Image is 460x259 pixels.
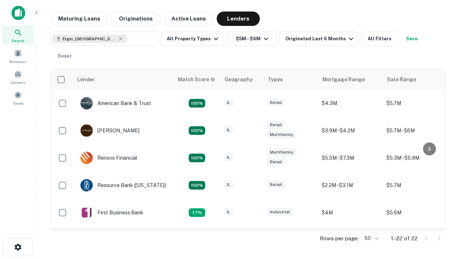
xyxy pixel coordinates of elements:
button: Lenders [217,12,260,26]
td: $5.3M - $5.9M [383,144,447,172]
div: Matching Properties: 4, hasApolloMatch: undefined [189,126,205,135]
td: $4.3M [318,90,383,117]
button: $5M - $6M [226,32,277,46]
span: Saved [13,100,23,106]
iframe: Chat Widget [424,201,460,236]
div: IL [224,181,233,189]
span: Search [11,38,24,44]
td: $3.9M - $4.2M [318,117,383,144]
div: IL [224,99,233,107]
button: All Filters [362,32,397,46]
div: Geography [225,75,253,84]
td: $5.5M - $7.3M [318,144,383,172]
img: picture [80,179,93,191]
div: Capitalize uses an advanced AI algorithm to match your search with the best lender. The match sco... [178,76,215,83]
p: 1–22 of 22 [391,234,418,243]
button: All Property Types [161,32,224,46]
button: Save your search to get updates of matches that match your search criteria. [400,32,423,46]
th: Capitalize uses an advanced AI algorithm to match your search with the best lender. The match sco... [174,69,220,90]
div: Matching Properties: 4, hasApolloMatch: undefined [189,154,205,162]
div: 50 [362,233,379,244]
div: First Business Bank [80,206,143,219]
button: Originated Last 6 Months [280,32,359,46]
div: Types [268,75,283,84]
div: Matching Properties: 7, hasApolloMatch: undefined [189,99,205,108]
img: picture [80,97,93,109]
div: American Bank & Trust [80,97,151,110]
div: Industrial [267,208,293,216]
div: Originated Last 6 Months [285,35,355,43]
td: $3.1M [318,226,383,254]
span: Elgin, [GEOGRAPHIC_DATA], [GEOGRAPHIC_DATA] [63,36,116,42]
td: $5.7M [383,90,447,117]
button: Maturing Loans [50,12,108,26]
img: picture [80,206,93,219]
div: Sale Range [387,75,416,84]
span: Contacts [11,79,25,85]
div: Retail [267,99,285,107]
div: Renovo Financial [80,151,137,164]
div: Retail [267,121,285,129]
a: Search [2,26,34,45]
button: Reset [53,49,76,63]
div: IL [224,208,233,216]
td: $5.7M - $6M [383,117,447,144]
a: Contacts [2,67,34,87]
th: Types [263,69,318,90]
th: Geography [220,69,263,90]
a: Saved [2,88,34,108]
button: Originations [111,12,161,26]
img: capitalize-icon.png [11,6,25,20]
td: $5.7M [383,172,447,199]
div: [PERSON_NAME] [80,124,139,137]
td: $5.1M [383,226,447,254]
button: Active Loans [164,12,214,26]
td: $2.2M - $3.1M [318,172,383,199]
th: Lender [73,69,174,90]
p: Rows per page: [320,234,359,243]
div: Multifamily [267,148,296,156]
td: $4M [318,199,383,226]
div: Retail [267,181,285,189]
div: Lender [77,75,95,84]
div: Mortgage Range [322,75,365,84]
div: IL [224,153,233,162]
span: Borrowers [9,59,27,64]
div: Resource Bank ([US_STATE]) [80,179,166,192]
td: $5.6M [383,199,447,226]
img: picture [80,152,93,164]
h6: Match Score [178,76,214,83]
div: Matching Properties: 4, hasApolloMatch: undefined [189,181,205,190]
div: Retail [267,158,285,166]
img: picture [80,124,93,137]
th: Sale Range [383,69,447,90]
th: Mortgage Range [318,69,383,90]
div: Matching Properties: 3, hasApolloMatch: undefined [189,208,205,217]
div: Multifamily [267,131,296,139]
div: IL [224,126,233,134]
a: Borrowers [2,46,34,66]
